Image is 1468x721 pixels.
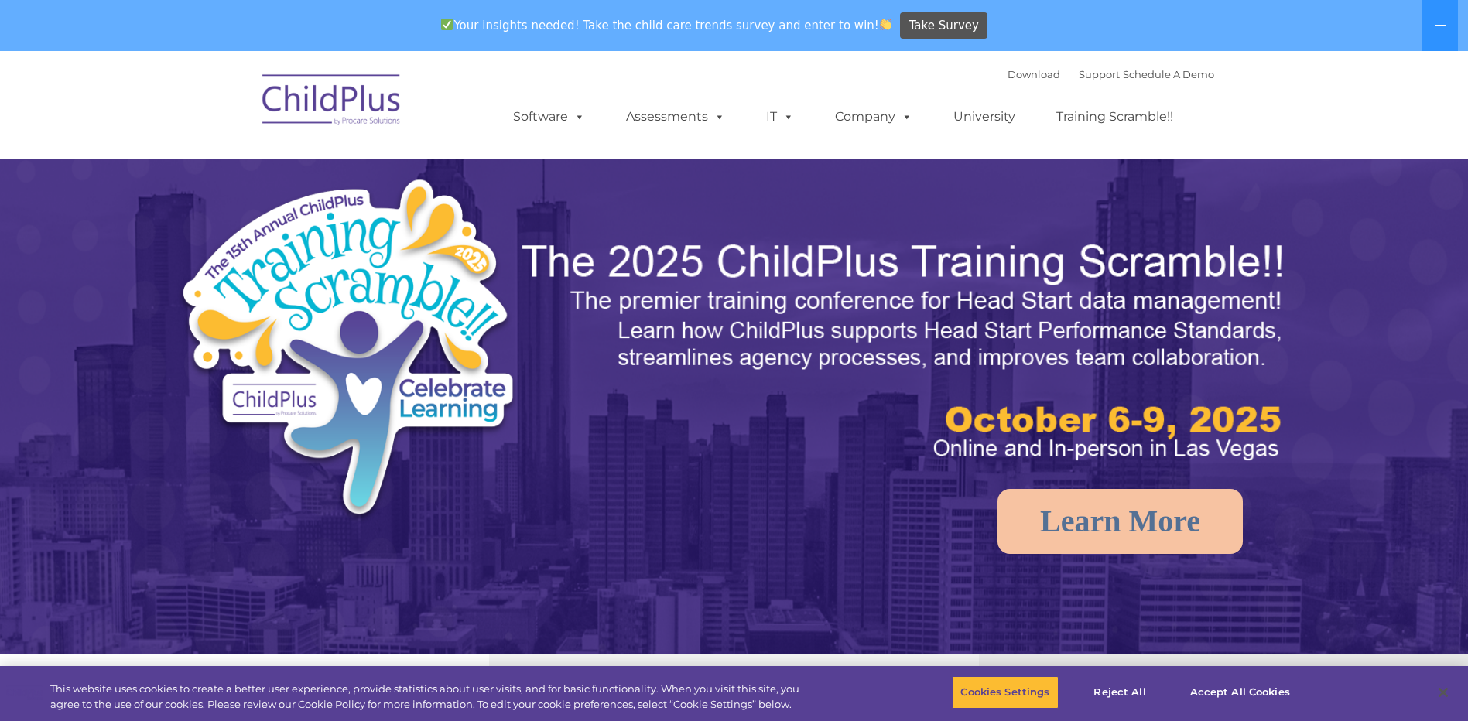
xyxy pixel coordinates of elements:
button: Accept All Cookies [1182,676,1299,709]
a: Schedule A Demo [1123,68,1214,80]
font: | [1008,68,1214,80]
a: Learn More [997,489,1243,554]
a: Software [498,101,601,132]
a: Assessments [611,101,741,132]
button: Close [1426,675,1460,709]
a: Training Scramble!! [1041,101,1189,132]
a: Support [1079,68,1120,80]
span: Phone number [215,166,281,177]
div: This website uses cookies to create a better user experience, provide statistics about user visit... [50,682,807,712]
span: Last name [215,102,262,114]
span: Your insights needed! Take the child care trends survey and enter to win! [435,10,898,40]
button: Reject All [1072,676,1169,709]
button: Cookies Settings [952,676,1058,709]
a: Take Survey [900,12,987,39]
a: IT [751,101,809,132]
a: University [938,101,1031,132]
span: Take Survey [909,12,979,39]
a: Company [820,101,928,132]
img: ChildPlus by Procare Solutions [255,63,409,141]
img: 👏 [880,19,891,30]
img: ✅ [441,19,453,30]
a: Download [1008,68,1060,80]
